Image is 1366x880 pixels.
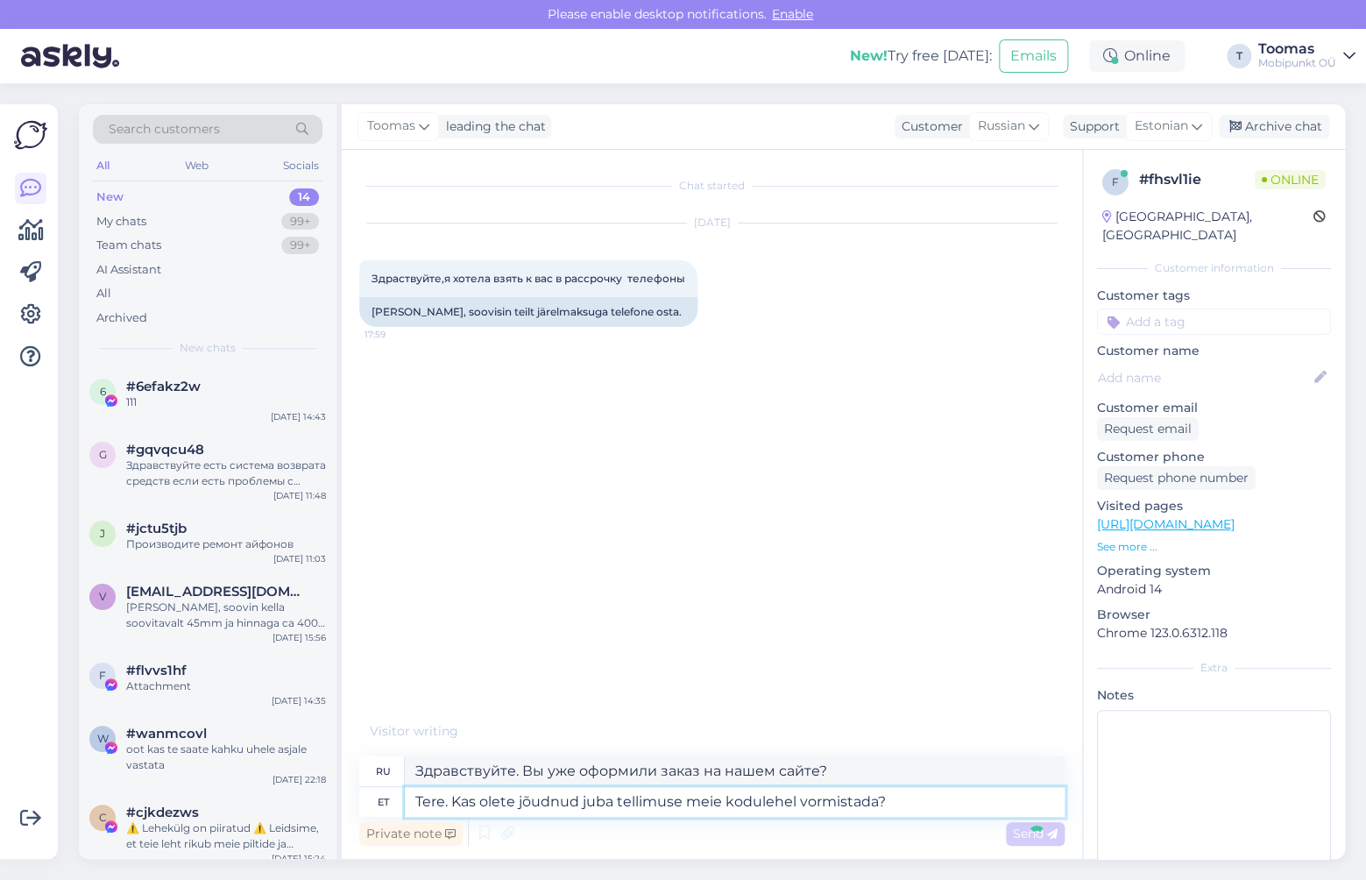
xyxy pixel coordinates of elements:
span: f [99,669,106,682]
p: See more ... [1097,539,1331,555]
div: [DATE] 11:03 [273,552,326,565]
p: Browser [1097,606,1331,624]
div: [PERSON_NAME], soovin kella soovitavalt 45mm ja hinnaga ca 400 eur, et [PERSON_NAME] pealt kõned ... [126,600,326,631]
div: AI Assistant [96,261,161,279]
div: All [96,285,111,302]
div: Socials [280,154,322,177]
div: 99+ [281,213,319,231]
div: leading the chat [439,117,546,136]
span: c [99,811,107,824]
div: T [1227,44,1251,68]
div: # fhsvl1ie [1139,169,1255,190]
div: 14 [289,188,319,206]
span: f [1112,175,1119,188]
p: Customer email [1097,399,1331,417]
div: 111 [126,394,326,410]
span: New chats [180,340,236,356]
span: 17:59 [365,328,430,341]
p: Operating system [1097,562,1331,580]
div: Team chats [96,237,161,254]
span: 6 [100,385,106,398]
div: ⚠️ Lehekülg on piiratud ⚠️ Leidsime, et teie leht rikub meie piltide ja videote autoriõigust (brä... [126,820,326,852]
div: [DATE] 14:43 [271,410,326,423]
div: Visitor writing [359,722,1065,741]
div: [DATE] 14:35 [272,694,326,707]
div: Extra [1097,660,1331,676]
p: Customer tags [1097,287,1331,305]
div: Request email [1097,417,1199,441]
div: Try free [DATE]: [850,46,992,67]
a: ToomasMobipunkt OÜ [1258,42,1355,70]
span: Enable [767,6,818,22]
div: [DATE] 11:48 [273,489,326,502]
div: Toomas [1258,42,1336,56]
span: Здраствуйте,я хотела взять к вас в рассрочку телефоны [372,272,685,285]
span: #flvvs1hf [126,663,187,678]
p: Customer name [1097,342,1331,360]
span: #jctu5tjb [126,521,187,536]
div: New [96,188,124,206]
div: Chat started [359,178,1065,194]
span: Toomas [367,117,415,136]
span: w [97,732,109,745]
div: All [93,154,113,177]
div: Mobipunkt OÜ [1258,56,1336,70]
div: 99+ [281,237,319,254]
span: j [100,527,105,540]
span: Russian [978,117,1025,136]
input: Add a tag [1097,309,1331,335]
span: Online [1255,170,1326,189]
p: Android 14 [1097,580,1331,599]
div: [PERSON_NAME], soovisin teilt järelmaksuga telefone osta. [359,297,697,327]
p: Customer phone [1097,448,1331,466]
img: Askly Logo [14,118,47,152]
p: Chrome 123.0.6312.118 [1097,624,1331,642]
span: Search customers [109,120,220,138]
div: Archive chat [1219,115,1329,138]
span: Estonian [1135,117,1188,136]
div: [GEOGRAPHIC_DATA], [GEOGRAPHIC_DATA] [1102,208,1313,245]
div: Attachment [126,678,326,694]
div: Customer information [1097,260,1331,276]
div: oot kas te saate kahku uhele asjale vastata [126,742,326,773]
b: New! [850,47,888,64]
span: vjatseslav.esnar@mail.ee [126,584,308,600]
div: Request phone number [1097,466,1256,490]
div: Archived [96,309,147,327]
div: [DATE] [359,215,1065,231]
p: Visited pages [1097,497,1331,515]
div: My chats [96,213,146,231]
a: [URL][DOMAIN_NAME] [1097,516,1235,532]
span: g [99,448,107,461]
div: Customer [895,117,963,136]
span: #cjkdezws [126,805,199,820]
span: #gqvqcu48 [126,442,204,458]
div: Здравствуйте есть система возврата средств если есть проблемы с товаром [126,458,326,489]
div: [DATE] 15:56 [272,631,326,644]
span: v [99,590,106,603]
p: Notes [1097,686,1331,705]
div: [DATE] 22:18 [272,773,326,786]
span: #wanmcovl [126,726,207,742]
div: Support [1063,117,1120,136]
div: [DATE] 15:24 [272,852,326,865]
div: Web [181,154,212,177]
div: Online [1089,40,1185,72]
button: Emails [999,39,1068,73]
div: Производите ремонт айфонов [126,536,326,552]
span: #6efakz2w [126,379,201,394]
input: Add name [1098,368,1311,387]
